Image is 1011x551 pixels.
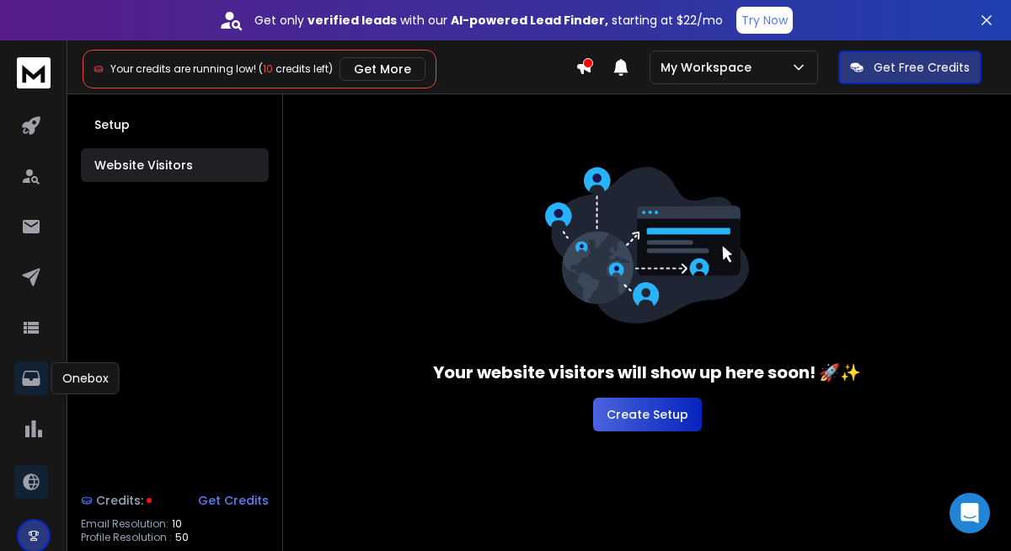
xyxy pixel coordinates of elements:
[661,59,758,76] p: My Workspace
[81,517,168,531] p: Email Resolution:
[949,493,990,533] div: Open Intercom Messenger
[81,148,269,182] button: Website Visitors
[736,7,793,34] button: Try Now
[874,59,970,76] p: Get Free Credits
[451,12,608,29] strong: AI-powered Lead Finder,
[340,57,425,81] button: Get More
[81,484,269,517] a: Credits:Get Credits
[51,362,120,394] div: Onebox
[593,398,702,431] button: Create Setup
[259,62,333,76] span: ( credits left)
[175,531,189,544] span: 50
[308,12,397,29] strong: verified leads
[172,517,182,531] span: 10
[838,51,982,84] button: Get Free Credits
[254,12,723,29] p: Get only with our starting at $22/mo
[110,62,256,76] span: Your credits are running low!
[741,12,788,29] p: Try Now
[263,62,273,76] span: 10
[17,57,51,88] img: logo
[96,492,143,509] span: Credits:
[198,492,269,509] div: Get Credits
[81,108,269,142] button: Setup
[81,531,172,544] p: Profile Resolution :
[433,361,861,384] h3: Your website visitors will show up here soon! 🚀✨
